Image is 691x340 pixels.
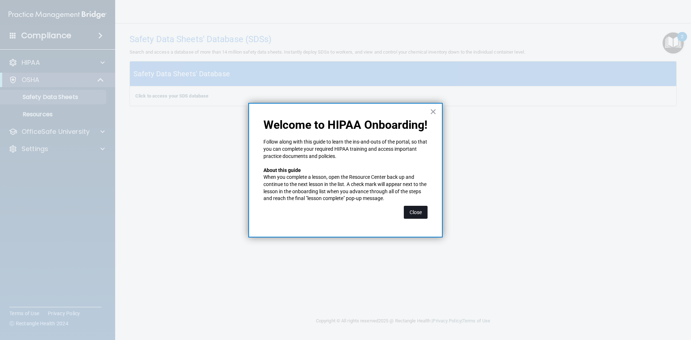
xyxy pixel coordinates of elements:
[263,174,428,202] p: When you complete a lesson, open the Resource Center back up and continue to the next lesson in t...
[263,139,428,160] p: Follow along with this guide to learn the ins-and-outs of the portal, so that you can complete yo...
[566,289,682,318] iframe: Drift Widget Chat Controller
[263,118,428,132] p: Welcome to HIPAA Onboarding!
[263,167,301,173] strong: About this guide
[430,106,437,117] button: Close
[404,206,428,219] button: Close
